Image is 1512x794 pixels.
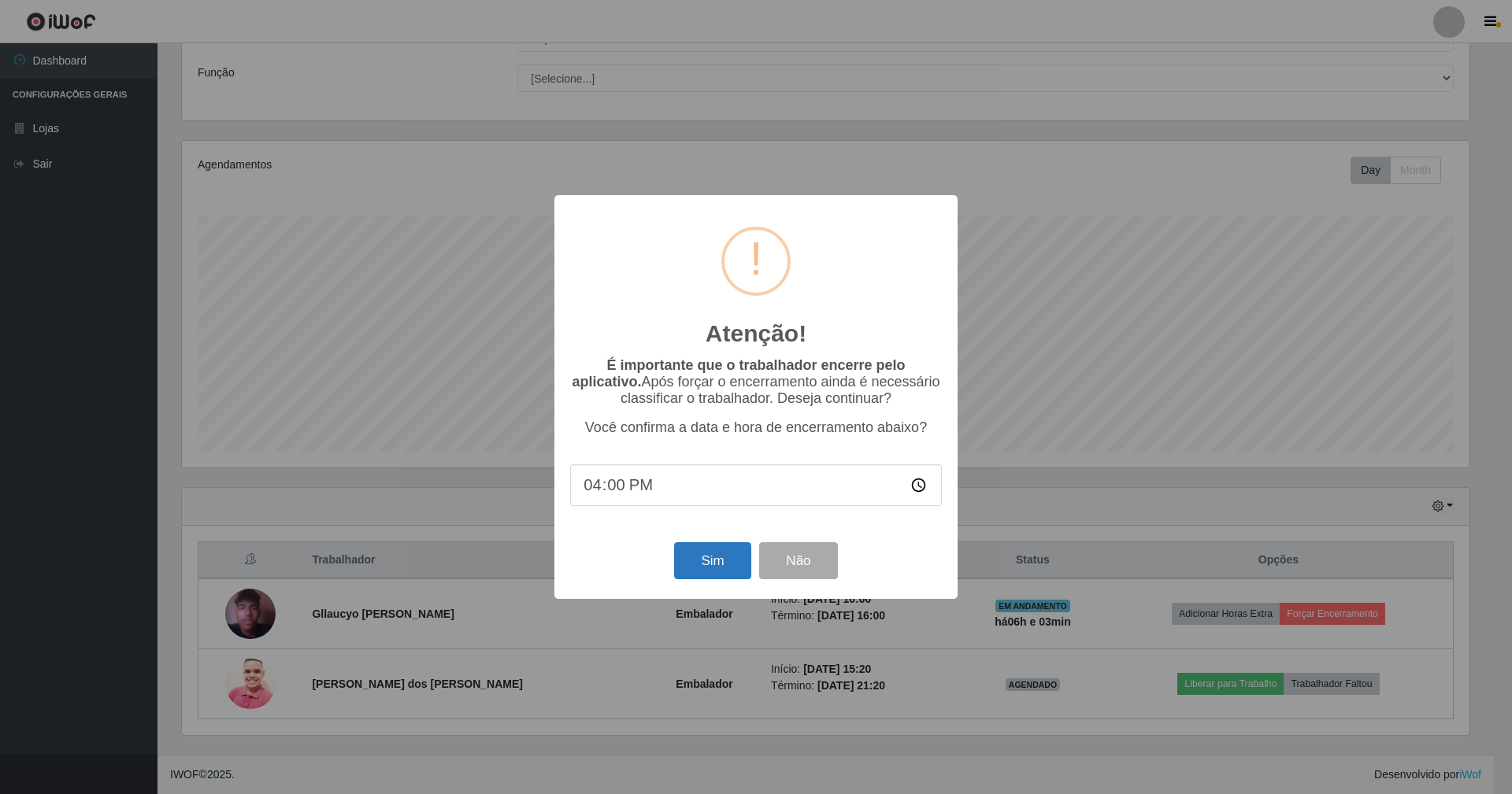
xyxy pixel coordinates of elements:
[674,542,750,579] button: Sim
[572,357,905,390] b: É importante que o trabalhador encerre pelo aplicativo.
[570,357,942,407] p: Após forçar o encerramento ainda é necessário classificar o trabalhador. Deseja continuar?
[759,542,837,579] button: Não
[570,419,942,436] p: Você confirma a data e hora de encerramento abaixo?
[706,319,806,348] h2: Atenção!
